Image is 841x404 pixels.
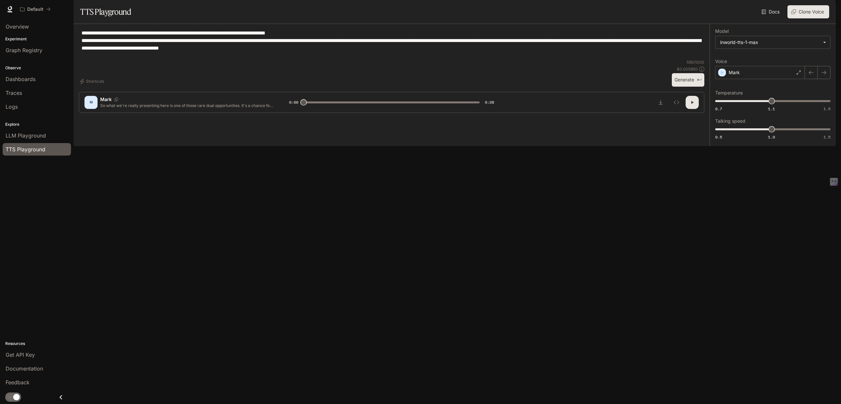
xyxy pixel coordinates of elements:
p: Talking speed [715,119,745,123]
div: inworld-tts-1-max [716,36,830,49]
button: Copy Voice ID [112,97,121,101]
p: Voice [715,59,727,64]
button: Generate⌘⏎ [672,73,704,87]
span: 0:00 [289,99,298,106]
button: Inspect [670,96,683,109]
button: All workspaces [17,3,54,16]
span: 0.5 [715,134,722,140]
p: Mark [729,69,740,76]
button: Shortcuts [79,76,107,87]
p: So what we're really presenting here is one of those rare dual opportunities. It's a chance for i... [100,103,273,108]
p: Model [715,29,729,33]
p: Default [27,7,43,12]
a: Docs [760,5,782,18]
button: Clone Voice [787,5,829,18]
p: $ 0.005950 [677,66,698,72]
div: M [86,97,96,108]
span: 0.7 [715,106,722,112]
span: 1.5 [824,134,830,140]
span: 1.5 [824,106,830,112]
p: Temperature [715,91,743,95]
button: Download audio [654,96,667,109]
p: Mark [100,96,112,103]
h1: TTS Playground [80,5,131,18]
span: 1.0 [768,134,775,140]
span: 1.1 [768,106,775,112]
p: 595 / 1000 [687,59,704,65]
p: ⌘⏎ [697,78,702,82]
div: inworld-tts-1-max [720,39,820,46]
span: 0:28 [485,99,494,106]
